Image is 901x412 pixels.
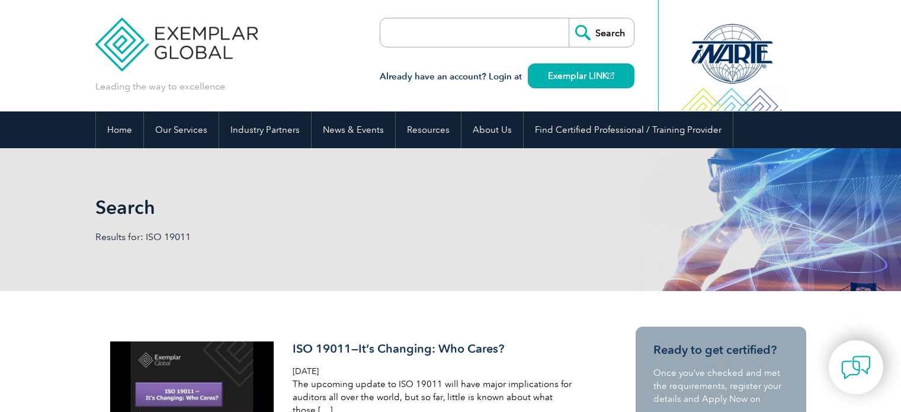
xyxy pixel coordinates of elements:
[96,111,143,148] a: Home
[461,111,523,148] a: About Us
[95,231,451,244] p: Results for: ISO 19011
[380,69,634,84] h3: Already have an account? Login at
[653,343,788,357] h3: Ready to get certified?
[396,111,461,148] a: Resources
[312,111,395,148] a: News & Events
[293,341,573,356] h3: ISO 19011—It’s Changing: Who Cares?
[144,111,219,148] a: Our Services
[95,80,225,93] p: Leading the way to excellence
[528,63,634,88] a: Exemplar LINK
[841,353,871,382] img: contact-chat.png
[219,111,311,148] a: Industry Partners
[608,72,614,79] img: open_square.png
[293,366,319,376] span: [DATE]
[95,196,550,219] h1: Search
[524,111,733,148] a: Find Certified Professional / Training Provider
[569,18,634,47] input: Search
[653,366,788,405] p: Once you’ve checked and met the requirements, register your details and Apply Now on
